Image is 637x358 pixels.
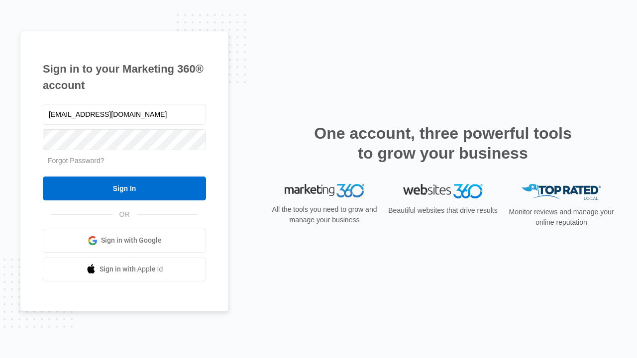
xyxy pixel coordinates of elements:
[269,204,380,225] p: All the tools you need to grow and manage your business
[522,184,601,200] img: Top Rated Local
[101,235,162,246] span: Sign in with Google
[403,184,483,198] img: Websites 360
[506,207,617,228] p: Monitor reviews and manage your online reputation
[285,184,364,198] img: Marketing 360
[112,209,137,220] span: OR
[43,229,206,253] a: Sign in with Google
[43,258,206,281] a: Sign in with Apple Id
[387,205,499,216] p: Beautiful websites that drive results
[43,104,206,125] input: Email
[48,157,105,165] a: Forgot Password?
[43,61,206,93] h1: Sign in to your Marketing 360® account
[43,177,206,200] input: Sign In
[100,264,163,274] span: Sign in with Apple Id
[311,123,575,163] h2: One account, three powerful tools to grow your business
